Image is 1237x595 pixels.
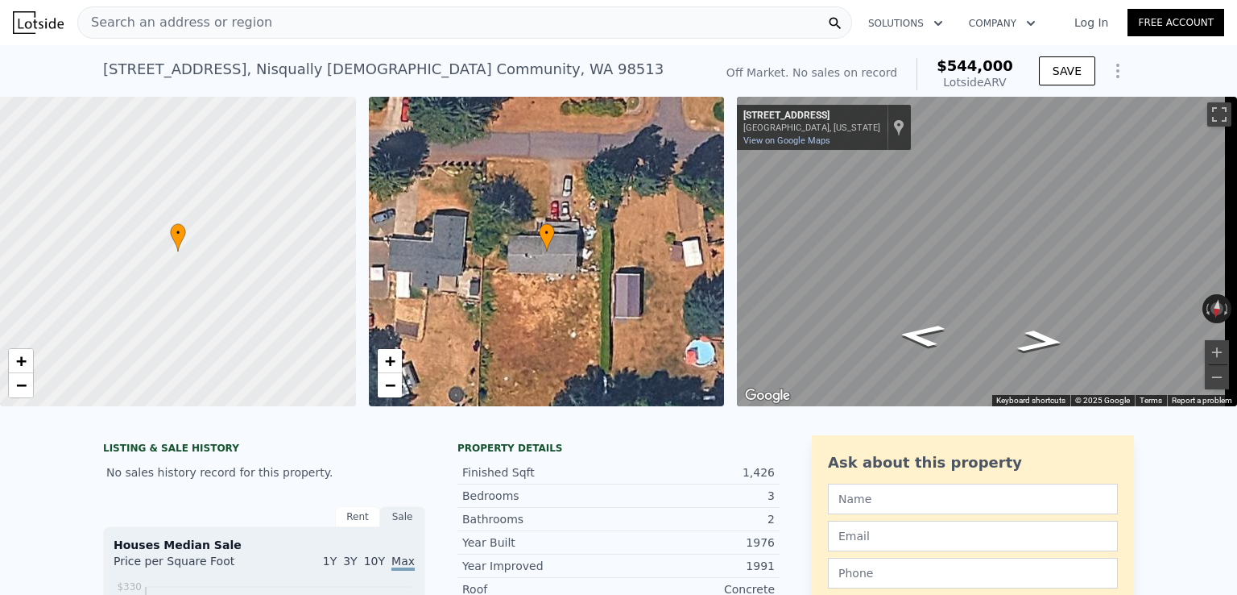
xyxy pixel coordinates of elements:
span: − [16,375,27,395]
div: Year Built [462,535,618,551]
input: Name [828,484,1118,514]
div: Bathrooms [462,511,618,527]
div: Finished Sqft [462,464,618,481]
button: Zoom in [1205,340,1229,364]
a: Report a problem [1172,396,1232,405]
a: Zoom in [378,349,402,373]
button: Show Options [1102,55,1134,87]
a: Show location on map [893,119,904,136]
div: Sale [380,506,425,527]
div: Property details [457,442,780,455]
div: Lotside ARV [937,74,1013,90]
div: 1991 [618,558,775,574]
input: Email [828,521,1118,551]
a: Log In [1055,15,1127,31]
div: Off Market. No sales on record [726,64,897,81]
span: Search an address or region [78,13,272,32]
path: Go West, Tiahalish Ave SE [997,325,1084,359]
div: Street View [737,97,1237,406]
tspan: $330 [117,581,142,593]
span: 1Y [323,555,337,568]
button: Rotate counterclockwise [1202,294,1211,323]
div: [GEOGRAPHIC_DATA], [US_STATE] [743,123,880,133]
button: Company [956,9,1049,38]
div: Rent [335,506,380,527]
button: SAVE [1039,56,1095,85]
button: Zoom out [1205,365,1229,389]
div: 2 [618,511,775,527]
div: Ask about this property [828,451,1118,474]
span: Max [391,555,415,571]
div: LISTING & SALE HISTORY [103,442,425,458]
span: © 2025 Google [1075,396,1130,405]
button: Reset the view [1209,293,1225,324]
span: • [170,226,186,240]
div: Price per Square Foot [114,553,264,579]
div: 3 [618,488,775,504]
div: • [539,223,555,252]
span: − [384,375,395,395]
span: $544,000 [937,57,1013,74]
span: + [16,351,27,371]
span: • [539,226,555,240]
div: • [170,223,186,252]
div: 1976 [618,535,775,551]
a: Zoom out [9,373,33,397]
a: Terms (opens in new tab) [1140,396,1162,405]
div: 1,426 [618,464,775,481]
button: Solutions [855,9,956,38]
button: Toggle fullscreen view [1207,102,1231,127]
div: [STREET_ADDRESS] [743,110,880,123]
a: Zoom out [378,373,402,397]
a: Free Account [1127,9,1224,36]
input: Phone [828,558,1118,589]
div: Bedrooms [462,488,618,504]
a: View on Google Maps [743,135,830,146]
path: Go East, Tiahalish Ave SE [878,318,965,352]
img: Lotside [13,11,64,34]
div: [STREET_ADDRESS] , Nisqually [DEMOGRAPHIC_DATA] Community , WA 98513 [103,58,664,81]
span: + [384,351,395,371]
button: Keyboard shortcuts [996,395,1065,406]
div: Year Improved [462,558,618,574]
button: Rotate clockwise [1223,294,1232,323]
div: Map [737,97,1237,406]
span: 3Y [343,555,357,568]
a: Open this area in Google Maps (opens a new window) [741,385,794,406]
span: 10Y [364,555,385,568]
div: No sales history record for this property. [103,458,425,487]
img: Google [741,385,794,406]
div: Houses Median Sale [114,537,415,553]
a: Zoom in [9,349,33,373]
